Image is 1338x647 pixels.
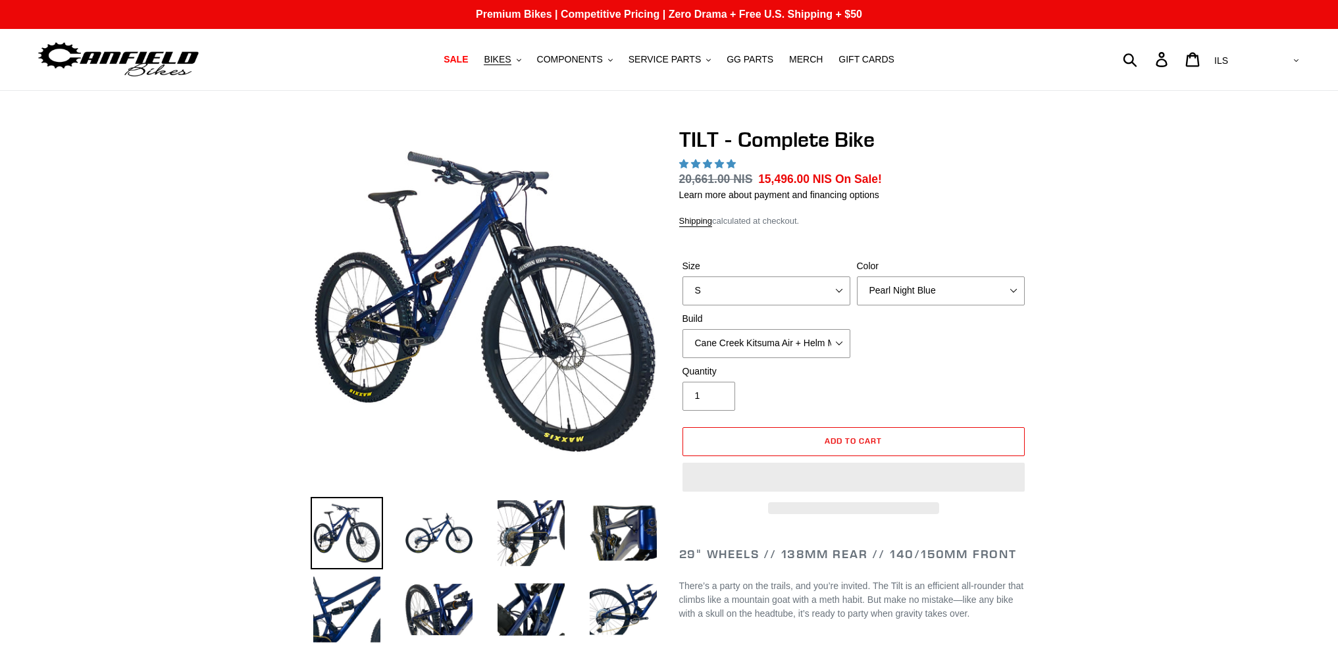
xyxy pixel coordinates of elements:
span: SERVICE PARTS [629,54,701,65]
span: 5.00 stars [679,159,738,169]
label: Color [857,259,1025,273]
button: COMPONENTS [530,51,619,68]
img: Load image into Gallery viewer, TILT - Complete Bike [403,497,475,569]
img: Load image into Gallery viewer, TILT - Complete Bike [495,573,567,646]
a: MERCH [783,51,829,68]
span: BIKES [484,54,511,65]
label: Build [682,312,850,326]
img: Load image into Gallery viewer, TILT - Complete Bike [587,497,659,569]
a: Learn more about payment and financing options [679,190,879,200]
a: GIFT CARDS [832,51,901,68]
span: On Sale! [835,170,882,188]
button: Add to cart [682,427,1025,456]
img: TILT - Complete Bike [313,130,657,473]
span: 15,496.00 NIS [758,172,832,186]
label: Size [682,259,850,273]
h1: TILT - Complete Bike [679,127,1028,152]
img: Load image into Gallery viewer, TILT - Complete Bike [311,497,383,569]
div: calculated at checkout. [679,215,1028,228]
span: GG PARTS [727,54,773,65]
h2: 29" Wheels // 138mm Rear // 140/150mm Front [679,547,1028,561]
s: 20,661.00 NIS [679,172,753,186]
span: GIFT CARDS [838,54,894,65]
img: Load image into Gallery viewer, TILT - Complete Bike [311,573,383,646]
label: Quantity [682,365,850,378]
img: Load image into Gallery viewer, TILT - Complete Bike [403,573,475,646]
img: Canfield Bikes [36,39,201,80]
span: MERCH [789,54,823,65]
a: GG PARTS [720,51,780,68]
button: BIKES [477,51,527,68]
span: COMPONENTS [537,54,603,65]
a: SALE [437,51,475,68]
button: SERVICE PARTS [622,51,717,68]
p: There’s a party on the trails, and you’re invited. The Tilt is an efficient all-rounder that clim... [679,579,1028,621]
span: Add to cart [825,436,882,446]
a: Shipping [679,216,713,227]
img: Load image into Gallery viewer, TILT - Complete Bike [587,573,659,646]
span: SALE [444,54,468,65]
input: Search [1130,45,1164,74]
img: Load image into Gallery viewer, TILT - Complete Bike [495,497,567,569]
